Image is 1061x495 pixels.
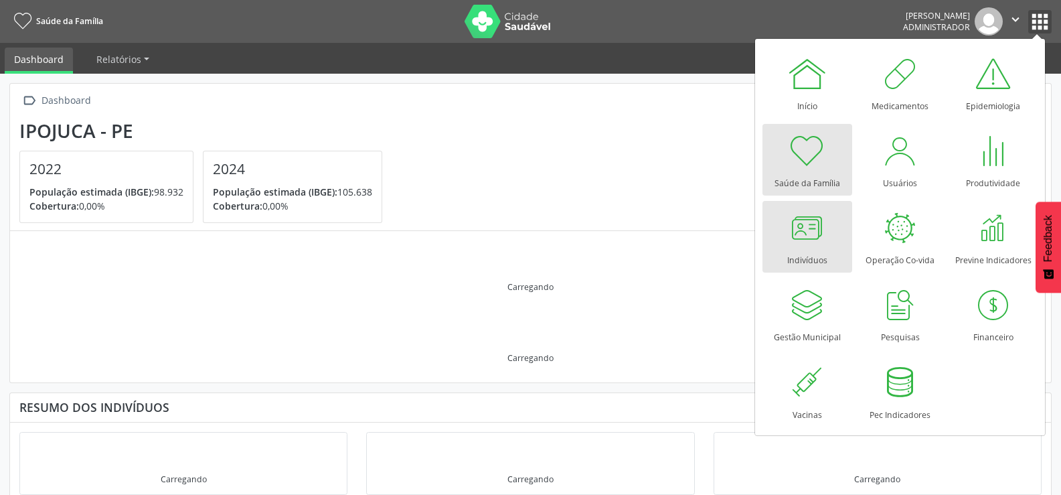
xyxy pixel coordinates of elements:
p: 0,00% [29,199,183,213]
div: Resumo dos indivíduos [19,400,1042,415]
span: Administrador [903,21,970,33]
i:  [1008,12,1023,27]
div: [PERSON_NAME] [903,10,970,21]
a: Saúde da Família [762,124,852,196]
span: População estimada (IBGE): [29,186,154,198]
div: Dashboard [39,91,93,111]
div: Carregando [161,474,207,485]
a: Usuários [855,124,945,196]
span: Cobertura: [213,200,262,212]
a: Previne Indicadores [949,201,1038,273]
a: Saúde da Família [9,10,103,32]
span: Feedback [1042,215,1054,262]
a: Financeiro [949,278,1038,350]
h4: 2022 [29,161,183,178]
button: apps [1028,10,1052,33]
button:  [1003,7,1028,36]
a: Produtividade [949,124,1038,196]
span: Saúde da Família [36,15,103,27]
a: Gestão Municipal [762,278,852,350]
a: Pesquisas [855,278,945,350]
i:  [19,91,39,111]
a: Pec Indicadores [855,356,945,427]
h4: 2024 [213,161,372,178]
a: Indivíduos [762,201,852,273]
p: 98.932 [29,185,183,199]
span: População estimada (IBGE): [213,186,337,198]
a:  Dashboard [19,91,93,111]
a: Epidemiologia [949,47,1038,119]
a: Operação Co-vida [855,201,945,273]
span: Cobertura: [29,200,79,212]
span: Relatórios [96,53,141,66]
a: Medicamentos [855,47,945,119]
a: Relatórios [87,48,159,71]
p: 105.638 [213,185,372,199]
p: 0,00% [213,199,372,213]
div: Carregando [507,281,554,293]
div: Carregando [854,474,900,485]
div: Carregando [507,474,554,485]
img: img [975,7,1003,36]
div: Ipojuca - PE [19,120,392,142]
button: Feedback - Mostrar pesquisa [1036,202,1061,293]
div: Carregando [507,352,554,364]
a: Vacinas [762,356,852,427]
a: Início [762,47,852,119]
a: Dashboard [5,48,73,74]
